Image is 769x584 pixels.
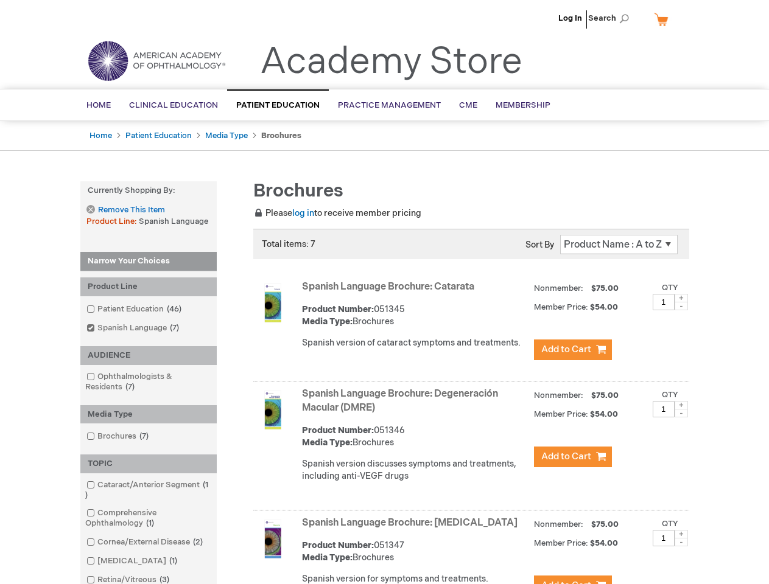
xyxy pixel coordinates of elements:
strong: Nonmember: [534,388,583,403]
a: Spanish Language Brochure: [MEDICAL_DATA] [302,517,518,529]
a: Remove This Item [86,205,164,215]
a: Log In [558,13,582,23]
label: Qty [662,519,678,529]
span: CME [459,100,477,110]
input: Qty [653,530,675,546]
span: $75.00 [589,520,620,529]
a: Comprehensive Ophthalmology1 [83,507,214,529]
button: Add to Cart [534,447,612,467]
strong: Product Number: [302,425,374,436]
a: Academy Store [260,40,522,84]
a: Home [90,131,112,141]
span: Patient Education [236,100,320,110]
strong: Nonmember: [534,517,583,532]
span: 1 [85,480,208,500]
span: $75.00 [589,283,620,293]
div: Spanish version of cataract symptoms and treatments. [302,337,528,349]
div: Media Type [80,405,217,424]
span: Product Line [86,217,139,226]
div: 051345 Brochures [302,304,528,328]
span: 1 [143,518,157,528]
div: Product Line [80,277,217,296]
span: Please to receive member pricing [253,208,421,218]
a: Brochures7 [83,431,153,442]
a: [MEDICAL_DATA]1 [83,555,182,567]
label: Sort By [525,240,554,250]
input: Qty [653,401,675,417]
strong: Media Type: [302,552,353,563]
strong: Currently Shopping by: [80,181,217,200]
a: Ophthalmologists & Residents7 [83,371,214,393]
span: $54.00 [590,409,620,419]
div: Spanish version discusses symptoms and treatments, including anti-VEGF drugs [302,458,528,482]
span: 7 [167,323,182,333]
span: Home [86,100,111,110]
span: 7 [122,382,138,392]
span: 2 [190,537,206,547]
a: Spanish Language Brochure: Degeneración Macular (DMRE) [302,388,498,414]
span: Add to Cart [541,451,591,462]
label: Qty [662,390,678,400]
strong: Brochures [261,131,301,141]
span: $54.00 [590,302,620,312]
a: Spanish Language7 [83,322,184,334]
strong: Member Price: [534,538,588,548]
strong: Media Type: [302,437,353,448]
a: Spanish Language Brochure: Catarata [302,281,474,293]
label: Qty [662,283,678,293]
strong: Product Number: [302,540,374,551]
strong: Nonmember: [534,281,583,296]
span: Clinical Education [129,100,218,110]
span: 1 [166,556,180,566]
a: Cataract/Anterior Segment1 [83,479,214,501]
a: Cornea/External Disease2 [83,537,208,548]
img: Spanish Language Brochure: Glaucoma [253,520,292,558]
div: 051347 Brochures [302,540,528,564]
div: TOPIC [80,454,217,473]
a: Patient Education46 [83,304,186,315]
strong: Member Price: [534,409,588,419]
span: $54.00 [590,538,620,548]
span: Search [588,6,634,30]
span: Total items: 7 [262,239,315,249]
span: Add to Cart [541,344,591,355]
a: Patient Education [125,131,192,141]
span: Spanish Language [139,217,208,226]
span: $75.00 [589,391,620,400]
a: log in [292,208,314,218]
a: Media Type [205,131,248,141]
strong: Narrow Your Choices [80,252,217,271]
img: Spanish Language Brochure: Catarata [253,283,292,322]
span: 7 [136,431,152,441]
div: AUDIENCE [80,346,217,365]
strong: Media Type: [302,316,353,327]
span: Brochures [253,180,343,202]
strong: Product Number: [302,304,374,315]
input: Qty [653,294,675,310]
span: Remove This Item [98,204,165,216]
div: 051346 Brochures [302,425,528,449]
span: 46 [164,304,184,314]
span: Practice Management [338,100,441,110]
span: Membership [496,100,550,110]
strong: Member Price: [534,302,588,312]
img: Spanish Language Brochure: Degeneración Macular (DMRE) [253,391,292,429]
button: Add to Cart [534,339,612,360]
